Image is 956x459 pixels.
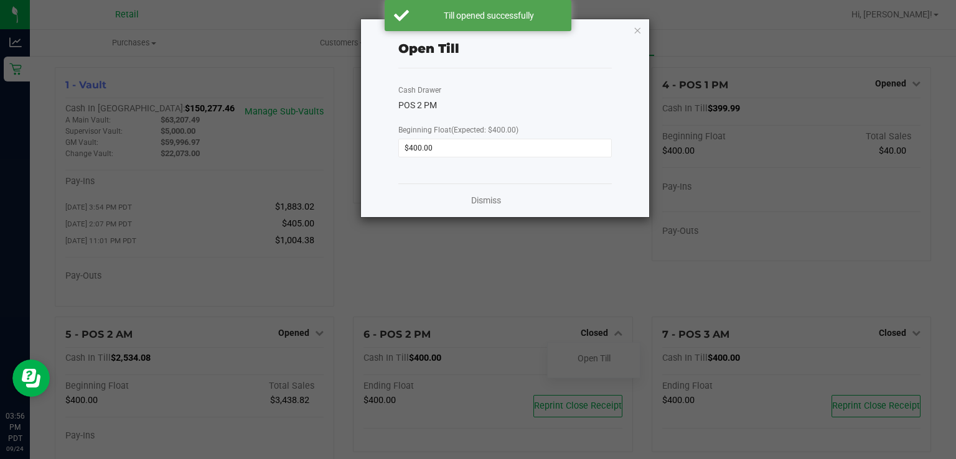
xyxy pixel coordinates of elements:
iframe: Resource center [12,359,50,397]
a: Dismiss [471,194,501,207]
label: Cash Drawer [398,85,441,96]
span: (Expected: $400.00) [451,126,518,134]
div: Open Till [398,39,459,58]
div: POS 2 PM [398,99,612,112]
div: Till opened successfully [416,9,562,22]
span: Beginning Float [398,126,518,134]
